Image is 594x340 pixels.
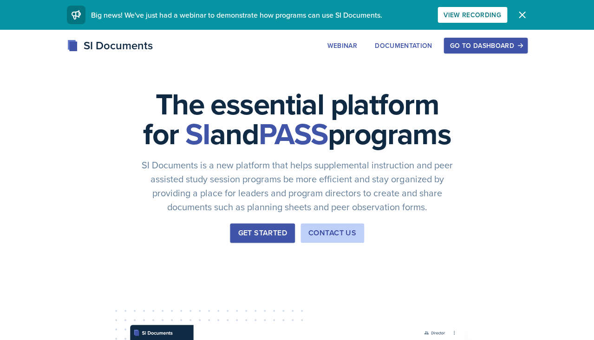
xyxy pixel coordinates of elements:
[230,223,294,243] button: Get Started
[450,42,521,49] div: Go to Dashboard
[300,223,364,243] button: Contact Us
[67,37,153,54] div: SI Documents
[444,11,501,19] div: View Recording
[437,7,507,23] button: View Recording
[444,38,527,53] button: Go to Dashboard
[91,10,382,20] span: Big news! We've just had a webinar to demonstrate how programs can use SI Documents.
[308,227,356,239] div: Contact Us
[327,42,357,49] div: Webinar
[238,227,287,239] div: Get Started
[369,38,438,53] button: Documentation
[321,38,363,53] button: Webinar
[375,42,432,49] div: Documentation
